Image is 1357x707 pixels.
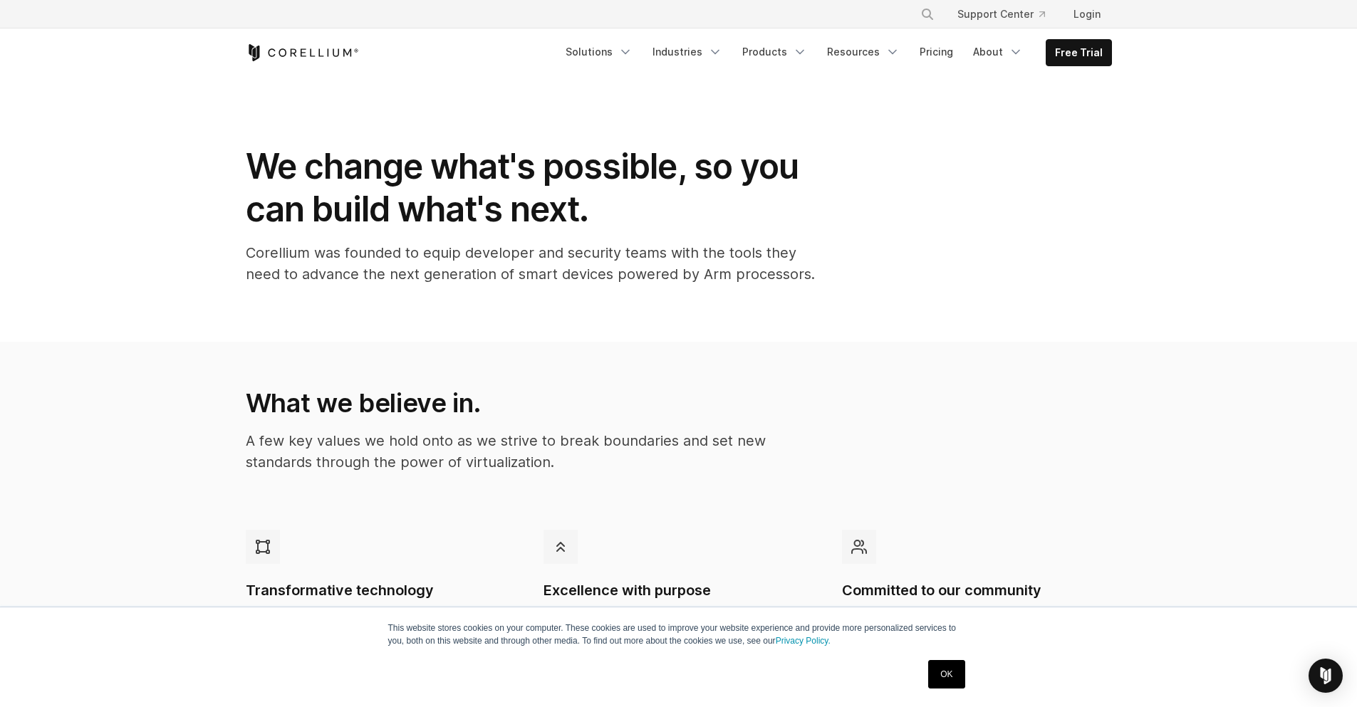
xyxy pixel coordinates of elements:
p: This website stores cookies on your computer. These cookies are used to improve your website expe... [388,622,969,647]
a: Privacy Policy. [776,636,831,646]
a: Corellium Home [246,44,359,61]
a: Support Center [946,1,1056,27]
div: Navigation Menu [557,39,1112,66]
div: Navigation Menu [903,1,1112,27]
a: Resources [818,39,908,65]
a: Pricing [911,39,962,65]
button: Search [915,1,940,27]
a: Free Trial [1046,40,1111,66]
h2: What we believe in. [246,387,813,419]
h4: Excellence with purpose [544,581,813,600]
h4: Committed to our community [842,581,1112,600]
div: Open Intercom Messenger [1309,659,1343,693]
h4: Transformative technology [246,581,516,600]
a: Login [1062,1,1112,27]
a: Products [734,39,816,65]
p: Corellium was founded to equip developer and security teams with the tools they need to advance t... [246,242,816,285]
a: About [965,39,1031,65]
a: OK [928,660,965,688]
a: Industries [644,39,731,65]
p: A few key values we hold onto as we strive to break boundaries and set new standards through the ... [246,430,813,473]
a: Solutions [557,39,641,65]
h1: We change what's possible, so you can build what's next. [246,145,816,231]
